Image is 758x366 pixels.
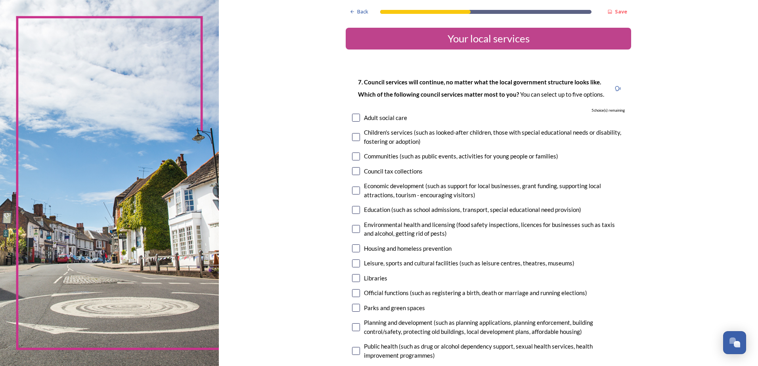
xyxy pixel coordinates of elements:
[364,318,625,336] div: Planning and development (such as planning applications, planning enforcement, building control/s...
[723,331,746,354] button: Open Chat
[364,259,574,268] div: Leisure, sports and cultural facilities (such as leisure centres, theatres, museums)
[364,205,581,214] div: Education (such as school admissions, transport, special educational need provision)
[364,244,452,253] div: Housing and homeless prevention
[364,274,387,283] div: Libraries
[364,181,625,199] div: Economic development (such as support for local businesses, grant funding, supporting local attra...
[358,90,604,99] p: You can select up to five options.
[357,8,368,15] span: Back
[364,342,625,360] div: Public health (such as drug or alcohol dependency support, sexual health services, health improve...
[615,8,627,15] strong: Save
[358,91,520,98] strong: Which of the following council services matter most to you?
[364,303,425,313] div: Parks and green spaces
[349,31,628,46] div: Your local services
[364,152,558,161] div: Communities (such as public events, activities for young people or families)
[364,220,625,238] div: Environmental health and licensing (food safety inspections, licences for businesses such as taxi...
[364,288,587,297] div: Official functions (such as registering a birth, death or marriage and running elections)
[364,167,423,176] div: Council tax collections
[591,108,625,113] span: 5 choice(s) remaining
[358,78,601,86] strong: 7. Council services will continue, no matter what the local government structure looks like.
[364,113,407,122] div: Adult social care
[364,128,625,146] div: Children's services (such as looked-after children, those with special educational needs or disab...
